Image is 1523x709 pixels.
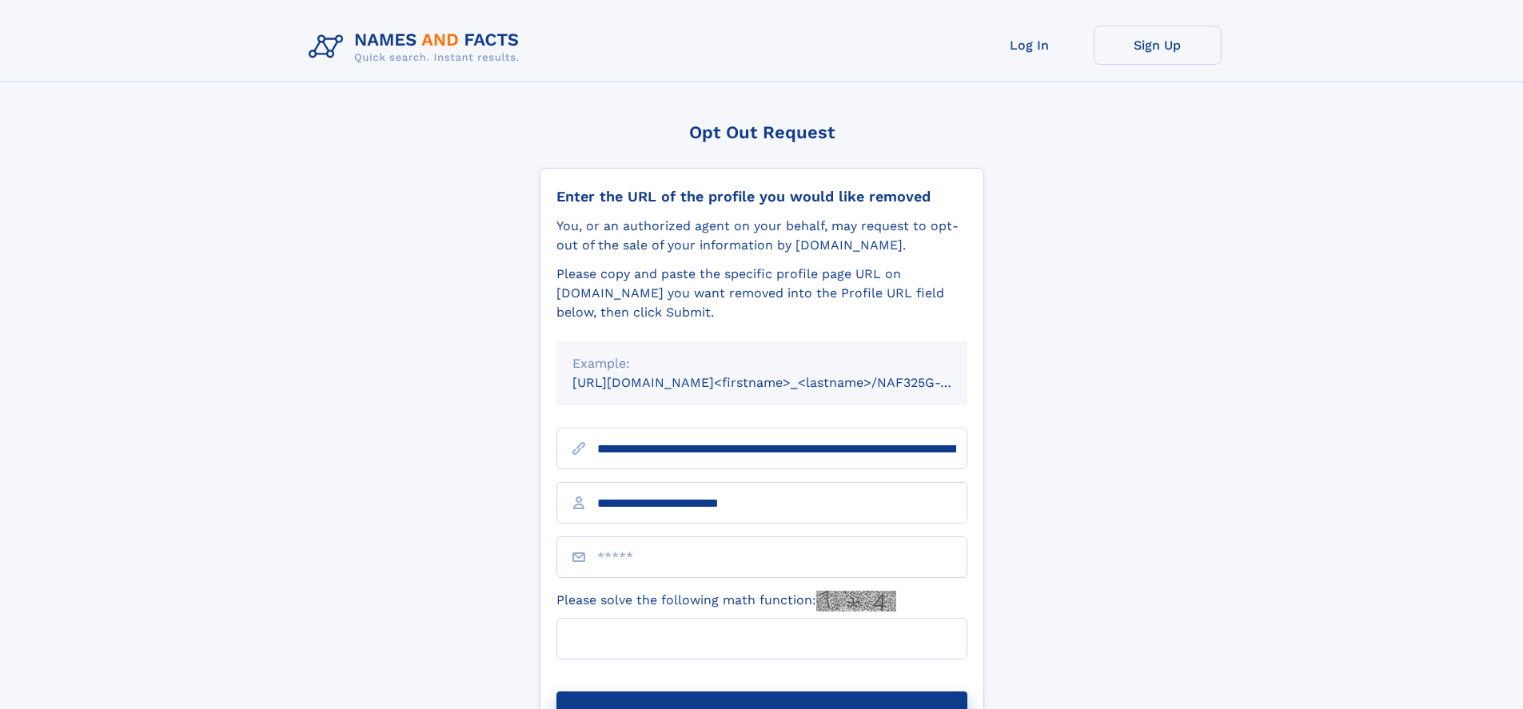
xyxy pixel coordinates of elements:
[572,375,998,390] small: [URL][DOMAIN_NAME]<firstname>_<lastname>/NAF325G-xxxxxxxx
[1094,26,1222,65] a: Sign Up
[556,591,896,611] label: Please solve the following math function:
[556,188,967,205] div: Enter the URL of the profile you would like removed
[556,217,967,255] div: You, or an authorized agent on your behalf, may request to opt-out of the sale of your informatio...
[556,265,967,322] div: Please copy and paste the specific profile page URL on [DOMAIN_NAME] you want removed into the Pr...
[572,354,951,373] div: Example:
[302,26,532,69] img: Logo Names and Facts
[966,26,1094,65] a: Log In
[540,122,984,142] div: Opt Out Request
